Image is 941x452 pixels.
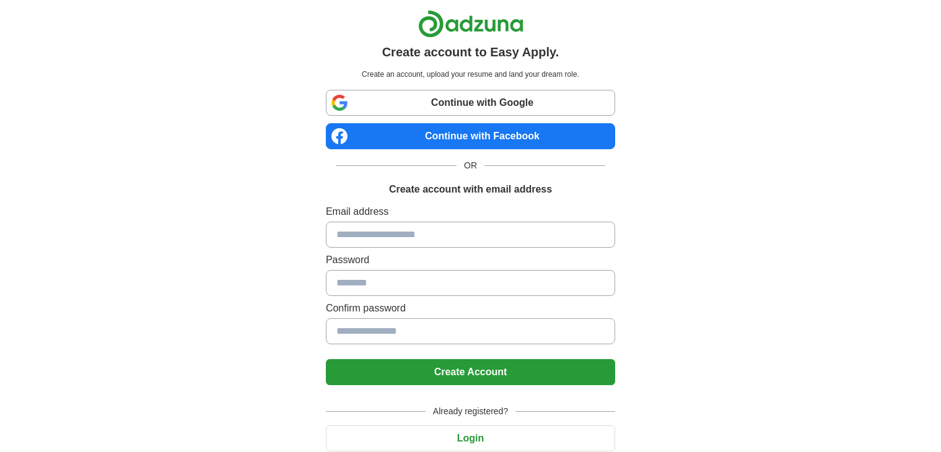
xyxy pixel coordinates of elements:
a: Login [326,433,615,443]
h1: Create account to Easy Apply. [382,43,559,61]
label: Email address [326,204,615,219]
button: Create Account [326,359,615,385]
a: Continue with Google [326,90,615,116]
a: Continue with Facebook [326,123,615,149]
h1: Create account with email address [389,182,552,197]
img: Adzuna logo [418,10,523,38]
button: Login [326,425,615,451]
span: Already registered? [426,405,515,418]
span: OR [457,159,484,172]
p: Create an account, upload your resume and land your dream role. [328,69,613,80]
label: Password [326,253,615,267]
label: Confirm password [326,301,615,316]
